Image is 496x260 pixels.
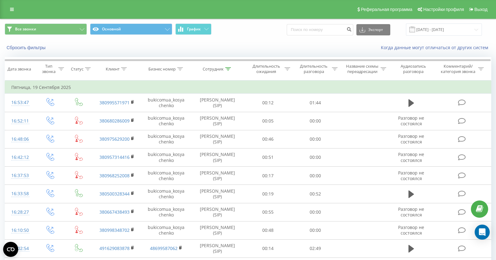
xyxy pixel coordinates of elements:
td: 00:19 [244,185,291,203]
div: Клиент [106,66,120,72]
button: Экспорт [356,24,390,35]
div: Дата звонка [8,66,31,72]
td: 00:00 [291,112,339,130]
td: bukicomua_kosyachenko [141,203,191,221]
span: Выход [474,7,488,12]
div: Бизнес номер [148,66,176,72]
a: 380968252008 [99,173,130,179]
input: Поиск по номеру [287,24,353,35]
div: 16:28:27 [11,206,29,218]
button: Сбросить фильтры [5,45,49,50]
span: Настройки профиля [423,7,464,12]
span: Разговор не состоялся [398,151,424,163]
a: 380667438493 [99,209,130,215]
td: [PERSON_NAME] (SIP) [191,221,244,239]
td: 00:52 [291,185,339,203]
a: 491629083878 [99,245,130,251]
td: 00:05 [244,112,291,130]
td: bukicomua_kosyachenko [141,221,191,239]
td: [PERSON_NAME] (SIP) [191,239,244,257]
td: [PERSON_NAME] (SIP) [191,203,244,221]
td: bukicomua_kosyachenko [141,94,191,112]
span: Разговор не состоялся [398,206,424,218]
td: 00:48 [244,221,291,239]
td: bukicomua_kosyachenko [141,130,191,148]
a: 380500328344 [99,191,130,197]
td: 00:00 [291,130,339,148]
a: 380975629200 [99,136,130,142]
button: Все звонки [5,23,87,35]
div: 16:53:47 [11,96,29,109]
span: Реферальная программа [361,7,412,12]
button: График [175,23,211,35]
span: График [187,27,201,31]
td: [PERSON_NAME] (SIP) [191,130,244,148]
div: 16:52:11 [11,115,29,127]
td: [PERSON_NAME] (SIP) [191,94,244,112]
span: Разговор не состоялся [398,133,424,145]
button: Основной [90,23,172,35]
td: 00:00 [291,203,339,221]
td: 00:17 [244,167,291,185]
td: 00:51 [244,148,291,166]
span: Разговор не состоялся [398,115,424,127]
div: 16:37:53 [11,169,29,182]
span: Все звонки [15,27,36,32]
div: Длительность ожидания [250,64,283,74]
div: Комментарий/категория звонка [440,64,477,74]
button: Open CMP widget [3,242,18,257]
div: Длительность разговора [297,64,330,74]
td: [PERSON_NAME] (SIP) [191,112,244,130]
td: 02:49 [291,239,339,257]
div: 16:42:12 [11,151,29,164]
td: 00:00 [291,221,339,239]
div: Название схемы переадресации [345,64,379,74]
td: bukicomua_kosyachenko [141,167,191,185]
td: bukicomua_kosyachenko [141,148,191,166]
div: Тип звонка [41,64,57,74]
a: Когда данные могут отличаться от других систем [381,44,491,50]
a: 380680286009 [99,118,130,124]
td: [PERSON_NAME] (SIP) [191,185,244,203]
td: bukicomua_kosyachenko [141,185,191,203]
td: 00:00 [291,167,339,185]
span: Разговор не состоялся [398,224,424,236]
td: [PERSON_NAME] (SIP) [191,167,244,185]
div: Статус [71,66,83,72]
div: 16:48:06 [11,133,29,145]
div: 16:33:58 [11,188,29,200]
td: bukicomua_kosyachenko [141,112,191,130]
span: Разговор не состоялся [398,170,424,181]
div: Сотрудник [203,66,224,72]
td: 00:46 [244,130,291,148]
div: 16:10:50 [11,224,29,237]
td: [PERSON_NAME] (SIP) [191,148,244,166]
td: 00:55 [244,203,291,221]
div: 16:02:54 [11,242,29,255]
a: 48699587062 [150,245,178,251]
div: Аудиозапись разговора [394,64,432,74]
a: 380957314416 [99,154,130,160]
td: 00:14 [244,239,291,257]
td: 00:12 [244,94,291,112]
td: Пятница, 19 Сентября 2025 [5,81,491,94]
td: 00:00 [291,148,339,166]
div: Open Intercom Messenger [475,225,490,240]
a: 380998348702 [99,227,130,233]
td: 01:44 [291,94,339,112]
a: 380995571971 [99,100,130,106]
